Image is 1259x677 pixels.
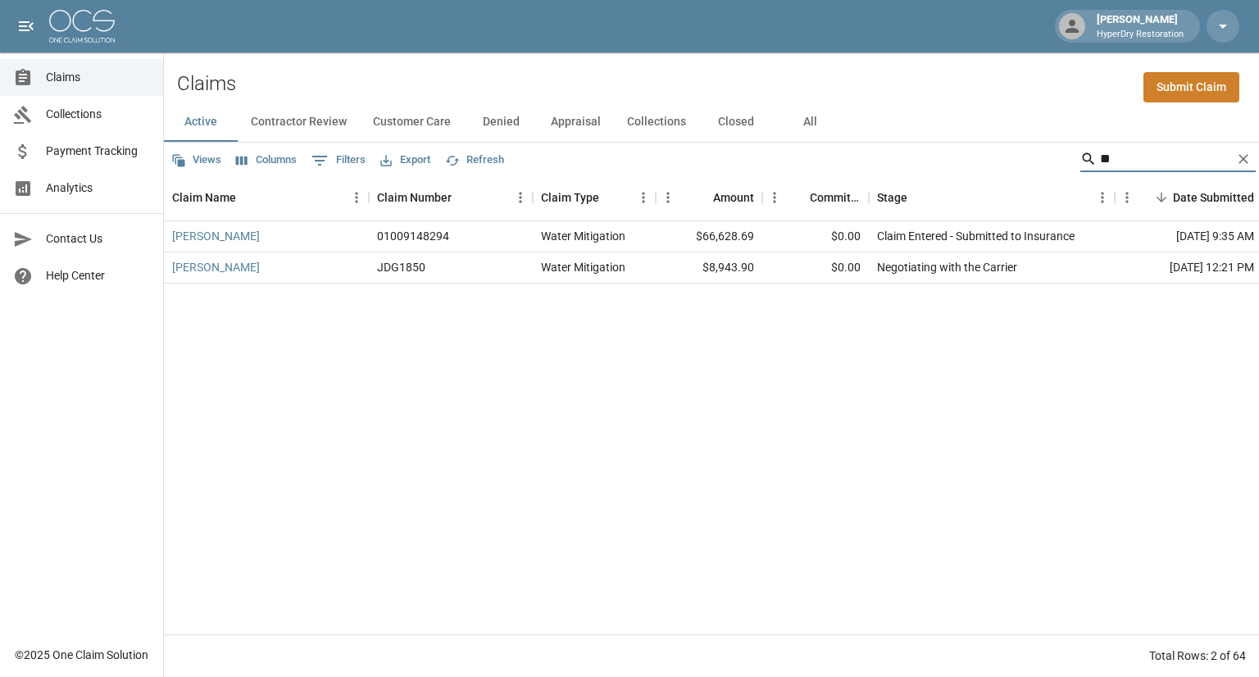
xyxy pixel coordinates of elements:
a: [PERSON_NAME] [172,259,260,275]
button: Clear [1231,147,1256,171]
div: Search [1080,146,1256,175]
button: Collections [614,102,699,142]
button: Sort [690,186,713,209]
div: Total Rows: 2 of 64 [1149,647,1246,664]
img: ocs-logo-white-transparent.png [49,10,115,43]
div: 01009148294 [377,228,449,244]
div: Water Mitigation [541,259,625,275]
div: Committed Amount [810,175,861,220]
div: JDG1850 [377,259,425,275]
button: Contractor Review [238,102,360,142]
div: © 2025 One Claim Solution [15,647,148,663]
button: Menu [1090,185,1115,210]
div: Claim Number [377,175,452,220]
div: Amount [656,175,762,220]
div: dynamic tabs [164,102,1259,142]
div: Claim Name [164,175,369,220]
div: Stage [877,175,907,220]
button: Sort [787,186,810,209]
div: Claim Number [369,175,533,220]
span: Collections [46,106,150,123]
div: $8,943.90 [656,252,762,284]
button: Menu [508,185,533,210]
button: Sort [236,186,259,209]
div: [PERSON_NAME] [1090,11,1190,41]
div: $0.00 [762,221,869,252]
h2: Claims [177,72,236,96]
div: Stage [869,175,1115,220]
div: Amount [713,175,754,220]
button: Sort [907,186,930,209]
button: Menu [762,185,787,210]
button: Show filters [307,148,370,174]
button: Refresh [441,148,508,173]
button: Customer Care [360,102,464,142]
div: Date Submitted [1173,175,1254,220]
button: Active [164,102,238,142]
a: [PERSON_NAME] [172,228,260,244]
span: Contact Us [46,230,150,248]
div: Claim Type [533,175,656,220]
span: Claims [46,69,150,86]
button: Views [167,148,225,173]
span: Analytics [46,179,150,197]
button: Export [376,148,434,173]
button: Menu [656,185,680,210]
button: Sort [1150,186,1173,209]
button: Denied [464,102,538,142]
div: $66,628.69 [656,221,762,252]
button: Menu [631,185,656,210]
div: Claim Type [541,175,599,220]
p: HyperDry Restoration [1097,28,1184,42]
div: Claim Name [172,175,236,220]
button: Closed [699,102,773,142]
button: Appraisal [538,102,614,142]
button: Sort [599,186,622,209]
button: Sort [452,186,475,209]
button: Menu [1115,185,1139,210]
div: Claim Entered - Submitted to Insurance [877,228,1075,244]
button: Select columns [232,148,301,173]
a: Submit Claim [1143,72,1239,102]
span: Help Center [46,267,150,284]
button: Menu [344,185,369,210]
div: $0.00 [762,252,869,284]
button: All [773,102,847,142]
div: Water Mitigation [541,228,625,244]
div: Committed Amount [762,175,869,220]
span: Payment Tracking [46,143,150,160]
button: open drawer [10,10,43,43]
div: Negotiating with the Carrier [877,259,1017,275]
